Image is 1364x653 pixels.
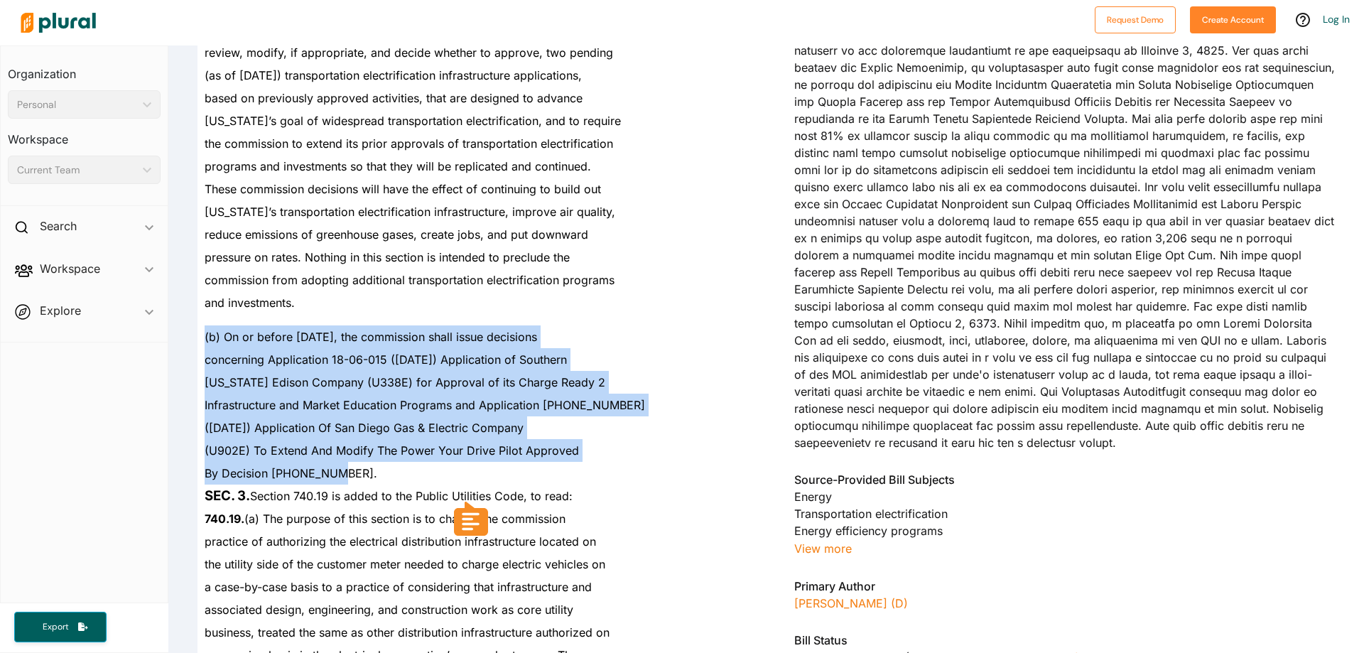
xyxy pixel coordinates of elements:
[205,489,573,503] span: Section 740.19 is added to the Public Utilities Code, to read:
[1190,11,1276,26] a: Create Account
[794,578,1336,595] h3: Primary Author
[205,512,244,526] strong: 740.19.
[1095,6,1176,33] button: Request Demo
[794,505,1336,522] div: Transportation electrification
[205,205,615,219] span: [US_STATE]’s transportation electrification infrastructure, improve air quality,
[205,512,565,526] span: (a) The purpose of this section is to change the commission
[17,163,137,178] div: Current Team
[205,91,583,105] span: based on previously approved activities, that are designed to advance
[205,603,573,617] span: associated design, engineering, and construction work as core utility
[1095,11,1176,26] a: Request Demo
[14,612,107,642] button: Export
[205,534,596,549] span: practice of authorizing the electrical distribution infrastructure located on
[17,97,137,112] div: Personal
[205,330,537,344] span: (b) On or before [DATE], the commission shall issue decisions
[205,398,645,412] span: Infrastructure and Market Education Programs and Application [PHONE_NUMBER]
[40,218,77,234] h2: Search
[205,250,570,264] span: pressure on rates. Nothing in this section is intended to preclude the
[794,539,852,558] button: View more
[205,273,615,287] span: commission from adopting additional transportation electrification programs
[1323,13,1350,26] a: Log In
[794,522,1336,539] div: Energy efficiency programs
[794,596,908,610] a: [PERSON_NAME] (D)
[33,621,78,633] span: Export
[1190,6,1276,33] button: Create Account
[205,625,610,639] span: business, treated the same as other distribution infrastructure authorized on
[205,227,588,242] span: reduce emissions of greenhouse gases, create jobs, and put downward
[794,471,1336,488] h3: Source-Provided Bill Subjects
[205,466,377,480] span: By Decision [PHONE_NUMBER].
[794,632,1336,649] h3: Bill Status
[205,580,592,594] span: a case-by-case basis to a practice of considering that infrastructure and
[205,443,579,458] span: (U902E) To Extend And Modify The Power Your Drive Pilot Approved
[205,45,613,60] span: review, modify, if appropriate, and decide whether to approve, two pending
[8,53,161,85] h3: Organization
[205,487,250,504] strong: SEC. 3.
[205,68,582,82] span: (as of [DATE]) transportation electrification infrastructure applications,
[8,119,161,150] h3: Workspace
[205,114,621,128] span: [US_STATE]’s goal of widespread transportation electrification, and to require
[794,488,1336,505] div: Energy
[205,375,605,389] span: [US_STATE] Edison Company (U338E) for Approval of its Charge Ready 2
[205,421,524,435] span: ([DATE]) Application Of San Diego Gas & Electric Company
[205,136,613,151] span: the commission to extend its prior approvals of transportation electrification
[205,296,295,310] span: and investments.
[205,182,601,196] span: These commission decisions will have the effect of continuing to build out
[205,159,591,173] span: programs and investments so that they will be replicated and continued.
[205,557,605,571] span: the utility side of the customer meter needed to charge electric vehicles on
[205,352,567,367] span: concerning Application 18-06-015 ([DATE]) Application of Southern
